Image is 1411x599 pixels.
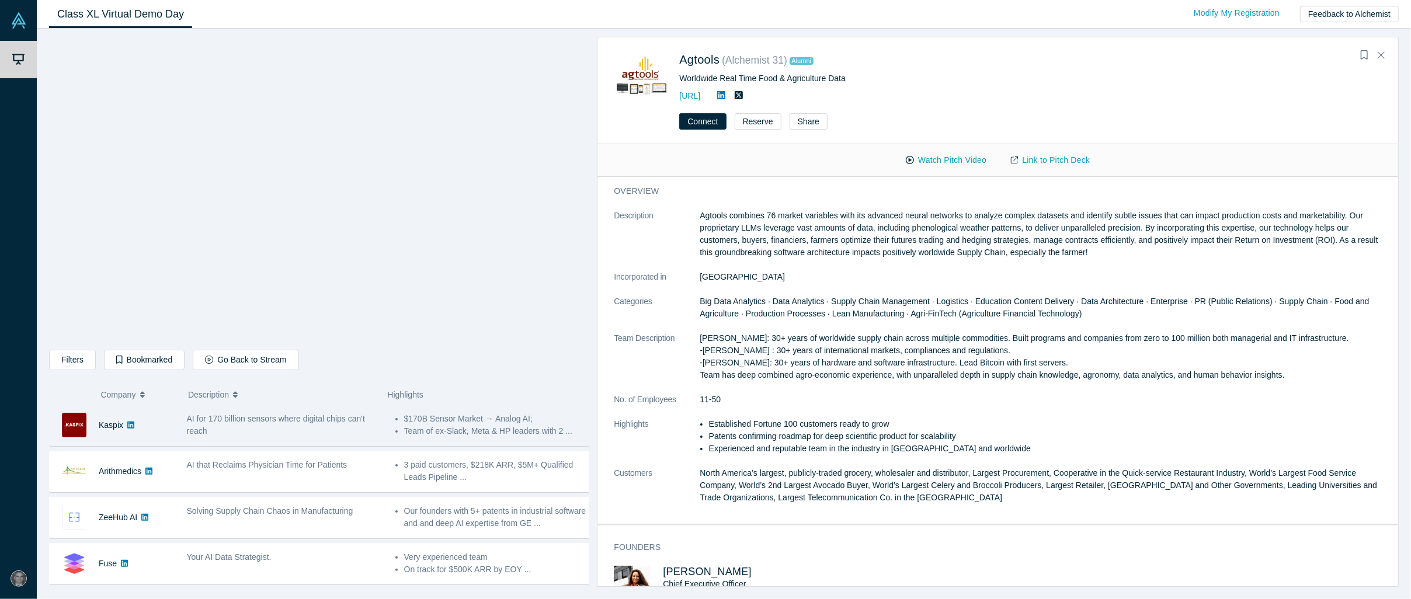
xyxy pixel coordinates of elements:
button: Go Back to Stream [193,350,298,370]
span: Your AI Data Strategist. [187,552,272,562]
a: Modify My Registration [1181,3,1292,23]
li: Experienced and reputable team in the industry in [GEOGRAPHIC_DATA] and worldwide [709,443,1391,455]
li: $170B Sensor Market → Analog AI; [404,413,591,425]
dt: No. of Employees [614,393,700,418]
button: Filters [49,350,96,370]
span: Chief Executive Officer [663,579,746,588]
button: Company [101,382,176,407]
button: Description [188,382,375,407]
a: Kaspix [99,420,123,430]
button: Bookmarked [104,350,185,370]
span: Company [101,382,136,407]
button: Share [790,113,828,130]
button: Bookmark [1356,47,1372,64]
h3: Founders [614,541,1374,553]
li: On track for $500K ARR by EOY ... [404,563,591,576]
dd: 11-50 [700,393,1391,406]
span: Highlights [387,390,423,399]
span: AI that Reclaims Physician Time for Patients [187,460,347,469]
a: Arithmedics [99,466,141,476]
button: Watch Pitch Video [894,150,999,170]
div: Worldwide Real Time Food & Agriculture Data [679,72,1069,85]
dt: Incorporated in [614,271,700,295]
dt: Customers [614,467,700,516]
img: Fuse's Logo [62,551,86,576]
span: Big Data Analytics · Data Analytics · Supply Chain Management · Logistics · Education Content Del... [700,297,1369,318]
p: Agtools combines 76 market variables with its advanced neural networks to analyze complex dataset... [700,210,1391,259]
a: [PERSON_NAME] [663,566,752,577]
h3: overview [614,185,1374,197]
img: Alchemist Vault Logo [11,12,27,29]
dt: Description [614,210,700,271]
img: ZeeHub AI's Logo [62,505,86,530]
img: Kaspix's Logo [62,413,86,437]
a: ZeeHub AI [99,513,137,522]
img: Alex Fries's Account [11,570,27,587]
a: Class XL Virtual Demo Day [49,1,192,28]
dd: [GEOGRAPHIC_DATA] [700,271,1391,283]
a: [URL] [679,91,700,100]
a: Fuse [99,559,117,568]
li: Patents confirming roadmap for deep scientific product for scalability [709,430,1391,443]
img: Agtools's Logo [614,50,667,103]
li: Established Fortune 100 customers ready to grow [709,418,1391,430]
span: Alumni [790,57,814,65]
iframe: Agtools Inc. [50,38,588,341]
span: Solving Supply Chain Chaos in Manufacturing [187,506,353,516]
span: Description [188,382,229,407]
img: Arithmedics's Logo [62,459,86,483]
span: AI for 170 billion sensors where digital chips can't reach [187,414,365,436]
button: Reserve [735,113,781,130]
button: Feedback to Alchemist [1300,6,1399,22]
dt: Categories [614,295,700,332]
dt: Team Description [614,332,700,393]
dd: North America’s largest, publicly-traded grocery, wholesaler and distributor, Largest Procurement... [700,467,1391,504]
button: Close [1372,46,1390,65]
li: Very experienced team [404,551,591,563]
dt: Highlights [614,418,700,467]
li: 3 paid customers, $218K ARR, $5M+ Qualified Leads Pipeline ... [404,459,591,483]
button: Connect [679,113,726,130]
small: ( Alchemist 31 ) [722,54,787,66]
li: Our founders with 5+ patents in industrial software and and deep AI expertise from GE ... [404,505,591,530]
a: Link to Pitch Deck [999,150,1102,170]
a: Agtools [679,53,720,66]
p: [PERSON_NAME]: 30+ years of worldwide supply chain across multiple commodities. Built programs an... [700,332,1391,381]
li: Team of ex-Slack, Meta & HP leaders with 2 ... [404,425,591,437]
